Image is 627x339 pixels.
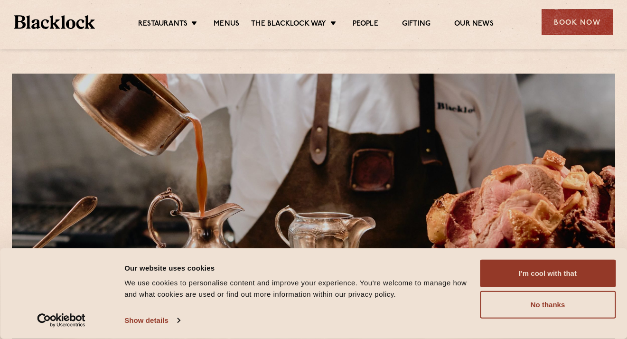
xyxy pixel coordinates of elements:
a: Menus [214,19,239,30]
a: People [353,19,378,30]
a: Restaurants [138,19,187,30]
a: Our News [454,19,494,30]
a: The Blacklock Way [251,19,326,30]
div: Book Now [542,9,613,35]
a: Usercentrics Cookiebot - opens in a new window [20,313,103,328]
div: Our website uses cookies [124,262,469,273]
div: We use cookies to personalise content and improve your experience. You're welcome to manage how a... [124,277,469,300]
a: Show details [124,313,179,328]
button: I'm cool with that [480,260,616,287]
img: BL_Textured_Logo-footer-cropped.svg [14,15,95,29]
button: No thanks [480,291,616,319]
a: Gifting [402,19,430,30]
